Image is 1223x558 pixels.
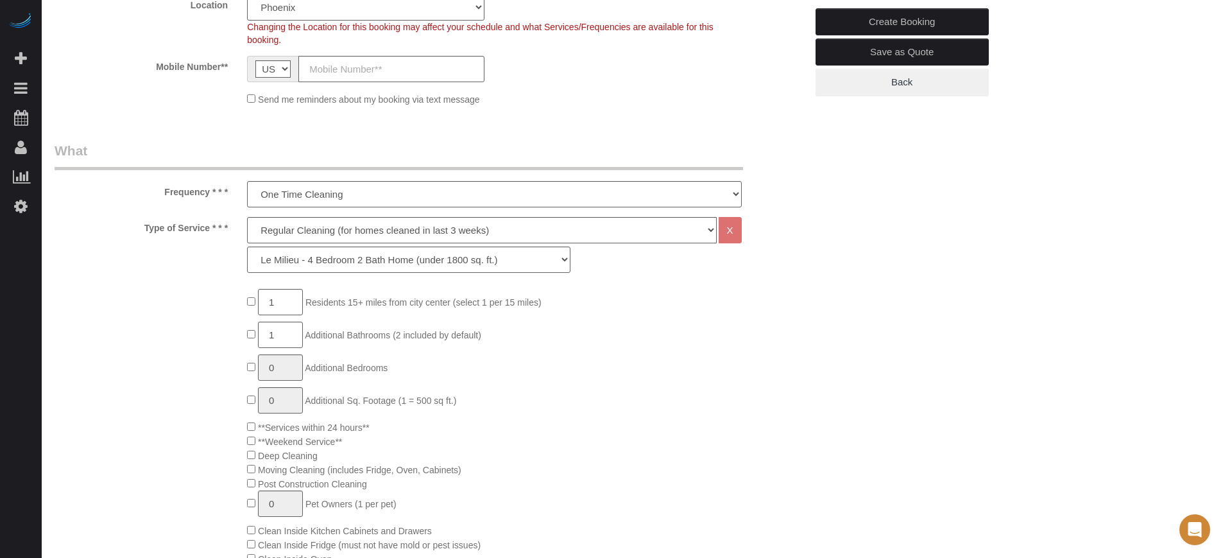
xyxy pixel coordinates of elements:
span: Changing the Location for this booking may affect your schedule and what Services/Frequencies are... [247,22,714,45]
legend: What [55,141,743,170]
span: Send me reminders about my booking via text message [258,94,480,105]
span: Residents 15+ miles from city center (select 1 per 15 miles) [305,297,542,308]
span: Clean Inside Fridge (must not have mold or pest issues) [258,540,481,550]
label: Mobile Number** [45,56,237,73]
span: Pet Owners (1 per pet) [305,499,397,509]
label: Frequency * * * [45,181,237,198]
a: Back [816,69,989,96]
img: Automaid Logo [8,13,33,31]
label: Type of Service * * * [45,217,237,234]
span: Post Construction Cleaning [258,479,367,489]
span: Additional Bathrooms (2 included by default) [305,330,481,340]
a: Create Booking [816,8,989,35]
input: Mobile Number** [298,56,484,82]
div: Open Intercom Messenger [1179,514,1210,545]
span: **Services within 24 hours** [258,423,370,433]
span: Moving Cleaning (includes Fridge, Oven, Cabinets) [258,465,461,475]
span: Additional Sq. Footage (1 = 500 sq ft.) [305,396,456,406]
span: Additional Bedrooms [305,363,388,373]
a: Save as Quote [816,39,989,65]
span: Deep Cleaning [258,451,318,461]
span: Clean Inside Kitchen Cabinets and Drawers [258,526,432,536]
